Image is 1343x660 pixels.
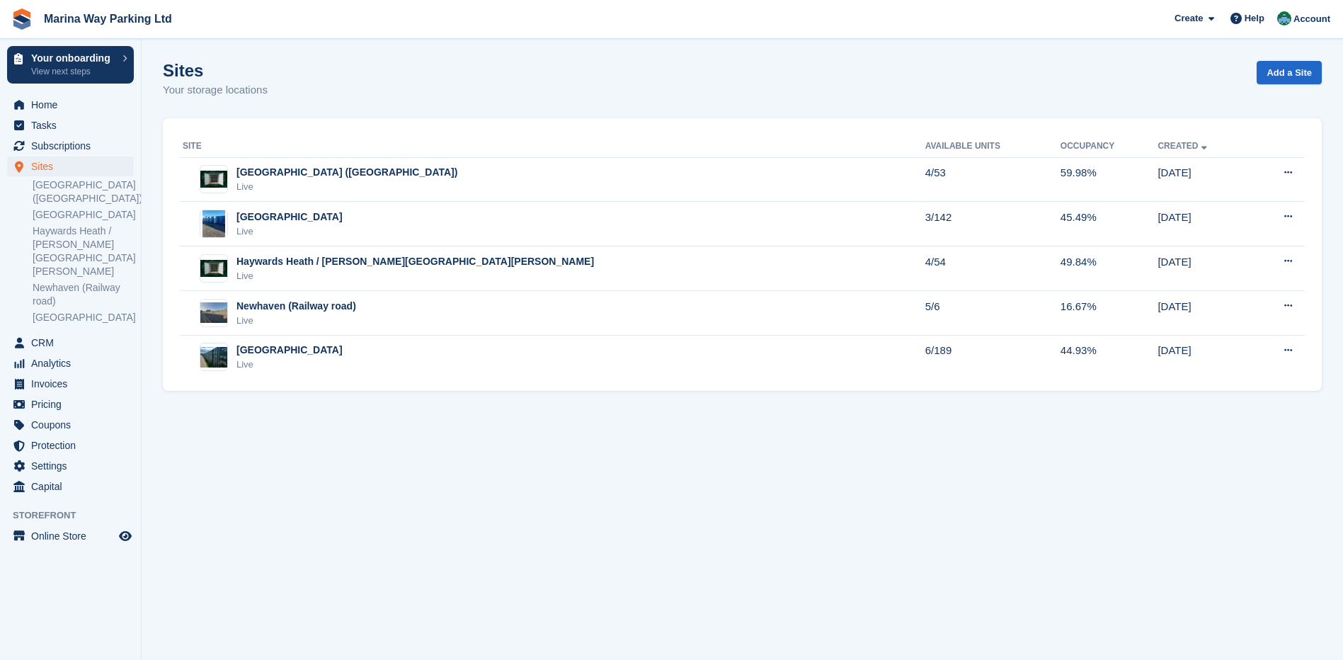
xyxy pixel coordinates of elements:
[1061,202,1158,246] td: 45.49%
[33,178,134,205] a: [GEOGRAPHIC_DATA] ([GEOGRAPHIC_DATA])
[7,95,134,115] a: menu
[31,95,116,115] span: Home
[31,65,115,78] p: View next steps
[31,353,116,373] span: Analytics
[11,8,33,30] img: stora-icon-8386f47178a22dfd0bd8f6a31ec36ba5ce8667c1dd55bd0f319d3a0aa187defe.svg
[7,394,134,414] a: menu
[31,53,115,63] p: Your onboarding
[925,202,1061,246] td: 3/142
[7,456,134,476] a: menu
[1061,135,1158,158] th: Occupancy
[1257,61,1322,84] a: Add a Site
[31,374,116,394] span: Invoices
[236,254,594,269] div: Haywards Heath / [PERSON_NAME][GEOGRAPHIC_DATA][PERSON_NAME]
[236,210,343,224] div: [GEOGRAPHIC_DATA]
[1245,11,1264,25] span: Help
[200,260,227,277] img: Image of Haywards Heath / Burgess Hill site
[200,302,227,323] img: Image of Newhaven (Railway road) site
[925,335,1061,379] td: 6/189
[7,115,134,135] a: menu
[236,299,356,314] div: Newhaven (Railway road)
[7,526,134,546] a: menu
[1277,11,1291,25] img: Paul Lewis
[1158,246,1251,291] td: [DATE]
[7,136,134,156] a: menu
[31,477,116,496] span: Capital
[1061,157,1158,202] td: 59.98%
[236,314,356,328] div: Live
[925,157,1061,202] td: 4/53
[31,136,116,156] span: Subscriptions
[1158,157,1251,202] td: [DATE]
[1175,11,1203,25] span: Create
[236,358,343,372] div: Live
[31,456,116,476] span: Settings
[31,333,116,353] span: CRM
[200,171,227,188] img: Image of Newhaven (Beach Road) site
[7,157,134,176] a: menu
[1061,246,1158,291] td: 49.84%
[7,374,134,394] a: menu
[236,165,457,180] div: [GEOGRAPHIC_DATA] ([GEOGRAPHIC_DATA])
[31,394,116,414] span: Pricing
[236,180,457,194] div: Live
[31,526,116,546] span: Online Store
[31,436,116,455] span: Protection
[1061,335,1158,379] td: 44.93%
[117,528,134,545] a: Preview store
[7,353,134,373] a: menu
[31,415,116,435] span: Coupons
[236,269,594,283] div: Live
[925,246,1061,291] td: 4/54
[1158,335,1251,379] td: [DATE]
[33,208,134,222] a: [GEOGRAPHIC_DATA]
[33,224,134,278] a: Haywards Heath / [PERSON_NAME][GEOGRAPHIC_DATA][PERSON_NAME]
[1158,202,1251,246] td: [DATE]
[202,210,225,238] img: Image of Peacehaven site
[7,477,134,496] a: menu
[236,224,343,239] div: Live
[925,291,1061,336] td: 5/6
[31,157,116,176] span: Sites
[7,415,134,435] a: menu
[7,333,134,353] a: menu
[180,135,925,158] th: Site
[236,343,343,358] div: [GEOGRAPHIC_DATA]
[33,311,134,324] a: [GEOGRAPHIC_DATA]
[13,508,141,523] span: Storefront
[33,281,134,308] a: Newhaven (Railway road)
[1061,291,1158,336] td: 16.67%
[163,82,268,98] p: Your storage locations
[38,7,178,30] a: Marina Way Parking Ltd
[163,61,268,80] h1: Sites
[1158,291,1251,336] td: [DATE]
[7,436,134,455] a: menu
[31,115,116,135] span: Tasks
[1158,141,1209,151] a: Created
[200,347,227,368] img: Image of Brighton site
[1293,12,1330,26] span: Account
[925,135,1061,158] th: Available Units
[7,46,134,84] a: Your onboarding View next steps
